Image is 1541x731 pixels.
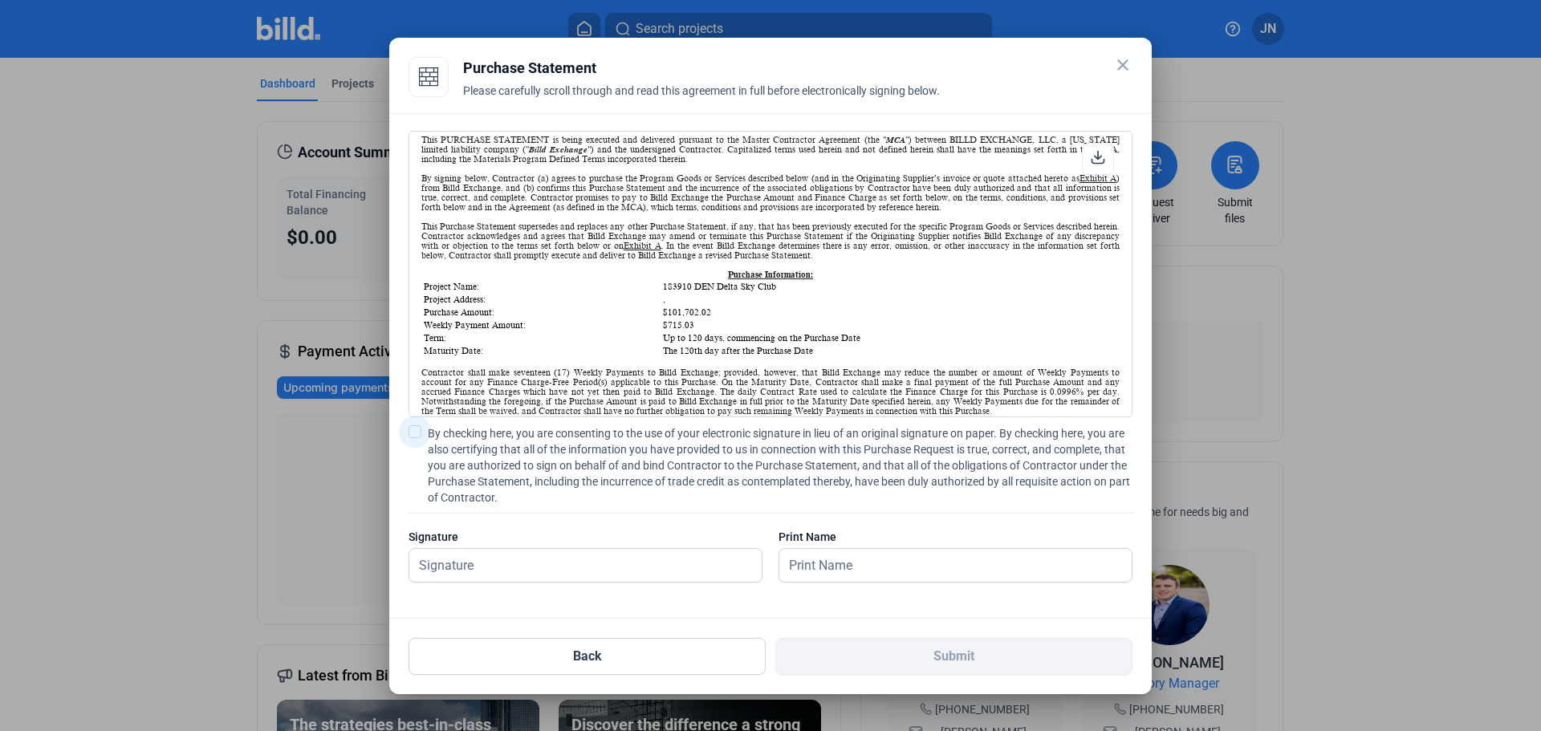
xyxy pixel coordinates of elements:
div: Contractor shall make seventeen (17) Weekly Payments to Billd Exchange; provided, however, that B... [421,368,1120,416]
td: Project Address: [423,294,661,305]
td: 183910 DEN Delta Sky Club [662,281,1118,292]
td: $715.03 [662,319,1118,331]
button: Submit [775,638,1132,675]
td: Purchase Amount: [423,307,661,318]
div: By signing below, Contractor (a) agrees to purchase the Program Goods or Services described below... [421,173,1120,212]
u: Purchase Information: [728,270,813,279]
i: Billd Exchange [529,144,588,154]
input: Print Name [779,549,1114,582]
u: Exhibit A [1080,173,1116,183]
u: Exhibit A [624,241,661,250]
i: MCA [886,135,905,144]
td: Maturity Date: [423,345,661,356]
div: This PURCHASE STATEMENT is being executed and delivered pursuant to the Master Contractor Agreeme... [421,135,1120,164]
td: Term: [423,332,661,343]
td: , [662,294,1118,305]
button: Back [409,638,766,675]
input: Signature [409,549,744,582]
td: Up to 120 days, commencing on the Purchase Date [662,332,1118,343]
td: Weekly Payment Amount: [423,319,661,331]
div: Signature [409,529,762,545]
mat-icon: close [1113,55,1132,75]
div: This Purchase Statement supersedes and replaces any other Purchase Statement, if any, that has be... [421,221,1120,260]
div: Print Name [779,529,1132,545]
td: The 120th day after the Purchase Date [662,345,1118,356]
td: $101,702.02 [662,307,1118,318]
span: By checking here, you are consenting to the use of your electronic signature in lieu of an origin... [428,425,1132,506]
td: Project Name: [423,281,661,292]
div: Please carefully scroll through and read this agreement in full before electronically signing below. [463,83,1132,118]
div: Purchase Statement [463,57,1132,79]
